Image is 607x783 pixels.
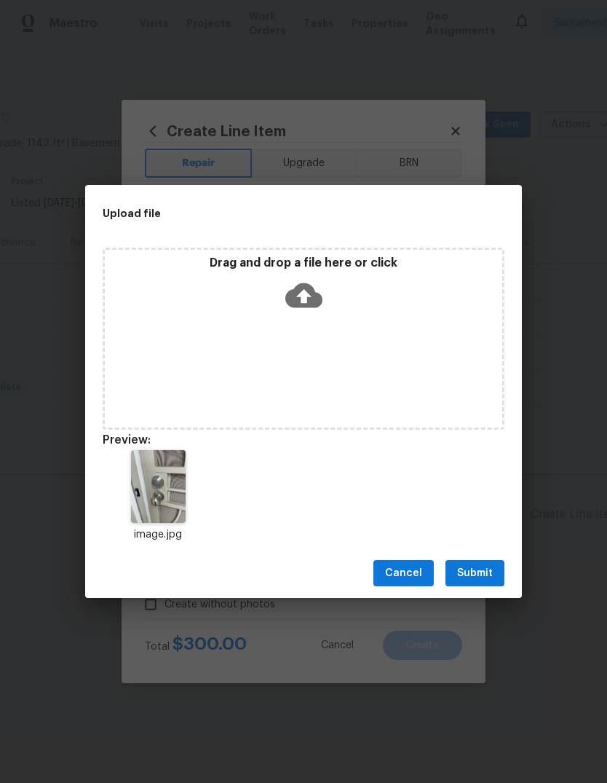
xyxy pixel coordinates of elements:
[457,564,493,583] span: Submit
[103,205,439,221] h2: Upload file
[131,450,186,523] img: Z
[105,256,502,271] p: Drag and drop a file here or click
[103,527,213,543] p: image.jpg
[373,560,434,587] button: Cancel
[445,560,504,587] button: Submit
[385,564,422,583] span: Cancel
